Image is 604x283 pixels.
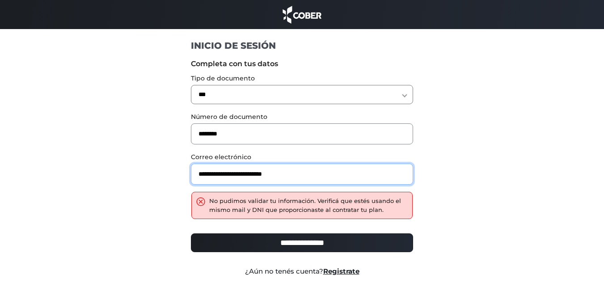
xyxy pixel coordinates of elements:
[184,266,420,277] div: ¿Aún no tenés cuenta?
[323,267,359,275] a: Registrate
[191,152,413,162] label: Correo electrónico
[280,4,324,25] img: cober_marca.png
[191,112,413,122] label: Número de documento
[209,197,408,214] div: No pudimos validar tu información. Verificá que estés usando el mismo mail y DNI que proporcionas...
[191,59,413,69] label: Completa con tus datos
[191,40,413,51] h1: INICIO DE SESIÓN
[191,74,413,83] label: Tipo de documento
